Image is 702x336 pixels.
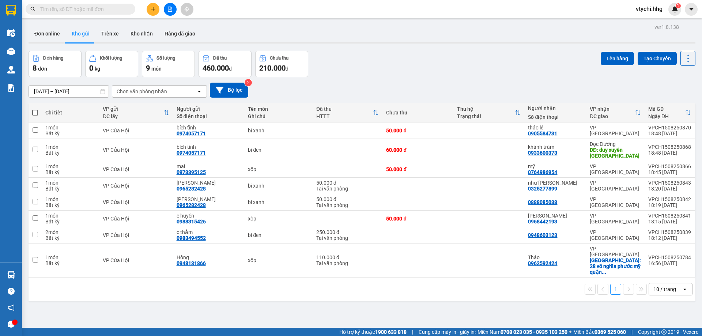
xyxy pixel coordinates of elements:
[151,66,162,72] span: món
[177,202,206,208] div: 0965282428
[45,180,95,186] div: 1 món
[386,166,450,172] div: 50.000 đ
[8,288,15,295] span: question-circle
[117,88,167,95] div: Chọn văn phòng nhận
[648,144,691,150] div: VPCH1508250868
[590,229,641,241] div: VP [GEOGRAPHIC_DATA]
[478,328,567,336] span: Miền Nam
[648,131,691,136] div: 18:48 [DATE]
[80,41,133,49] span: VPCH1508250870
[45,125,95,131] div: 1 món
[177,106,241,112] div: Người gửi
[590,163,641,175] div: VP [GEOGRAPHIC_DATA]
[45,229,95,235] div: 2 món
[648,219,691,224] div: 18:15 [DATE]
[103,147,169,153] div: VP Cửa Hội
[29,25,66,42] button: Đơn online
[177,229,241,235] div: c thắm
[528,232,557,238] div: 0948603123
[648,229,691,235] div: VPCH1508250839
[255,51,308,77] button: Chưa thu210.000đ
[146,64,150,72] span: 9
[177,260,206,266] div: 0948131866
[648,169,691,175] div: 18:45 [DATE]
[38,66,47,72] span: đơn
[30,7,35,12] span: search
[590,196,641,208] div: VP [GEOGRAPHIC_DATA]
[528,105,582,111] div: Người nhận
[573,328,626,336] span: Miền Bắc
[248,147,309,153] div: bì đen
[7,48,15,55] img: warehouse-icon
[45,235,95,241] div: Bất kỳ
[316,260,379,266] div: Tại văn phòng
[528,219,557,224] div: 0968442193
[95,66,100,72] span: kg
[177,144,241,150] div: bích tĩnh
[4,23,18,60] img: logo
[177,150,206,156] div: 0974057171
[45,219,95,224] div: Bất kỳ
[177,235,206,241] div: 0983494552
[648,196,691,202] div: VPCH1508250842
[528,260,557,266] div: 0962592424
[648,150,691,156] div: 18:48 [DATE]
[648,213,691,219] div: VPCH1508250841
[590,113,635,119] div: ĐC giao
[586,103,645,122] th: Toggle SortBy
[316,202,379,208] div: Tại văn phòng
[103,232,169,238] div: VP Cửa Hội
[203,64,229,72] span: 460.000
[316,196,379,202] div: 50.000 đ
[248,106,309,112] div: Tên món
[184,7,189,12] span: aim
[177,125,241,131] div: bích tĩnh
[95,25,125,42] button: Trên xe
[103,106,163,112] div: VP gửi
[89,64,93,72] span: 0
[648,186,691,192] div: 18:20 [DATE]
[45,196,95,202] div: 1 món
[590,246,641,257] div: VP [GEOGRAPHIC_DATA]
[316,186,379,192] div: Tại văn phòng
[248,166,309,172] div: xốp
[248,199,309,205] div: bì xanh
[672,6,678,12] img: icon-new-feature
[177,131,206,136] div: 0974057171
[528,180,582,186] div: như quỳnh
[6,5,16,16] img: logo-vxr
[40,5,127,13] input: Tìm tên, số ĐT hoặc mã đơn
[181,3,193,16] button: aim
[100,56,122,61] div: Khối lượng
[29,51,82,77] button: Đơn hàng8đơn
[528,125,582,131] div: thảo lê
[286,66,288,72] span: đ
[177,186,206,192] div: 0965282428
[316,106,373,112] div: Đã thu
[259,64,286,72] span: 210.000
[248,257,309,263] div: xốp
[412,328,413,336] span: |
[648,125,691,131] div: VPCH1508250870
[595,329,626,335] strong: 0369 525 060
[419,328,476,336] span: Cung cấp máy in - giấy in:
[248,113,309,119] div: Ghi chú
[590,180,641,192] div: VP [GEOGRAPHIC_DATA]
[645,103,695,122] th: Toggle SortBy
[676,3,681,8] sup: 1
[528,254,582,260] div: Thảo
[630,4,668,14] span: vtychi.hhg
[159,25,201,42] button: Hàng đã giao
[386,128,450,133] div: 50.000 đ
[210,83,248,98] button: Bộ lọc
[177,180,241,186] div: anh dũng
[682,286,688,292] svg: open
[590,213,641,224] div: VP [GEOGRAPHIC_DATA]
[103,166,169,172] div: VP Cửa Hội
[528,163,582,169] div: mỹ
[33,64,37,72] span: 8
[648,235,691,241] div: 18:12 [DATE]
[528,114,582,120] div: Số điện thoại
[8,304,15,311] span: notification
[177,213,241,219] div: c huyền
